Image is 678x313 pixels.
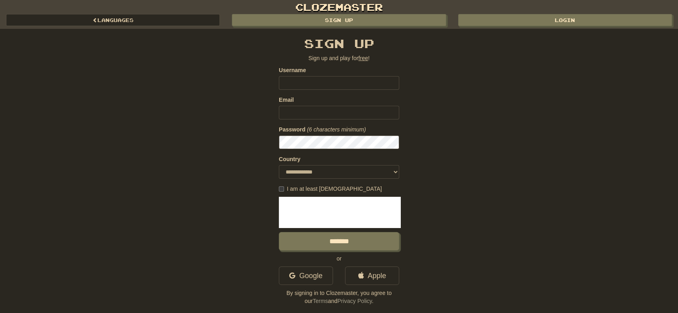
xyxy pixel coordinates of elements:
a: Login [458,14,672,26]
label: Country [279,155,300,163]
input: I am at least [DEMOGRAPHIC_DATA] [279,186,284,192]
h2: Sign up [279,37,399,50]
a: Languages [6,14,220,26]
a: Google [279,267,333,285]
p: By signing in to Clozemaster, you agree to our and . [279,289,399,305]
p: Sign up and play for ! [279,54,399,62]
u: free [358,55,368,61]
a: Sign up [232,14,446,26]
a: Privacy Policy [337,298,372,304]
a: Terms [313,298,328,304]
a: Apple [345,267,399,285]
label: Username [279,66,306,74]
label: Password [279,125,305,133]
em: (6 characters minimum) [307,126,366,133]
iframe: reCAPTCHA [279,197,401,228]
p: or [279,254,399,263]
label: Email [279,96,294,104]
label: I am at least [DEMOGRAPHIC_DATA] [279,185,382,193]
